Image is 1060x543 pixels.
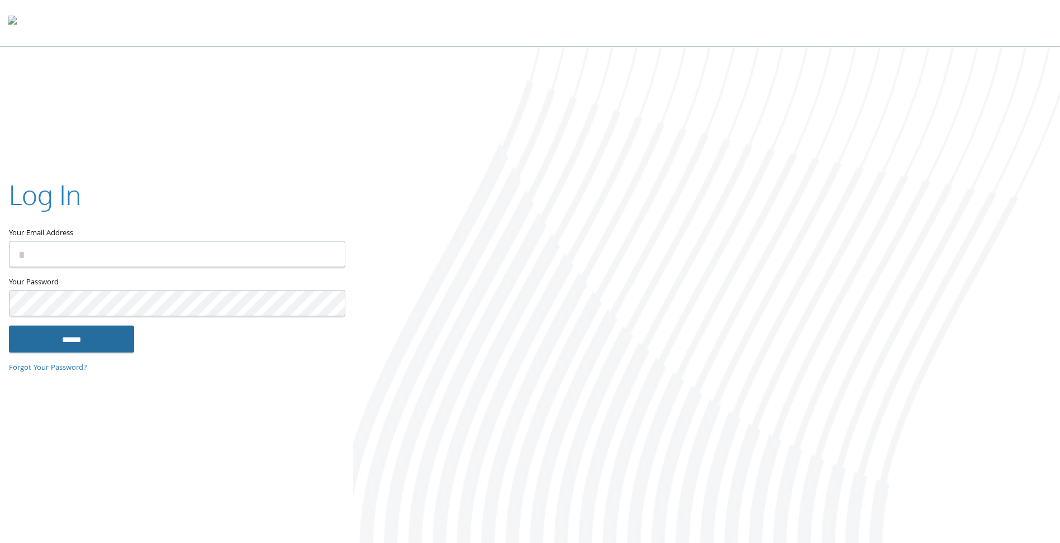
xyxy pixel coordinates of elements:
h2: Log In [9,176,81,213]
a: Forgot Your Password? [9,362,87,374]
keeper-lock: Open Keeper Popup [323,297,336,310]
label: Your Password [9,277,344,290]
keeper-lock: Open Keeper Popup [323,247,336,261]
img: todyl-logo-dark.svg [8,12,17,34]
